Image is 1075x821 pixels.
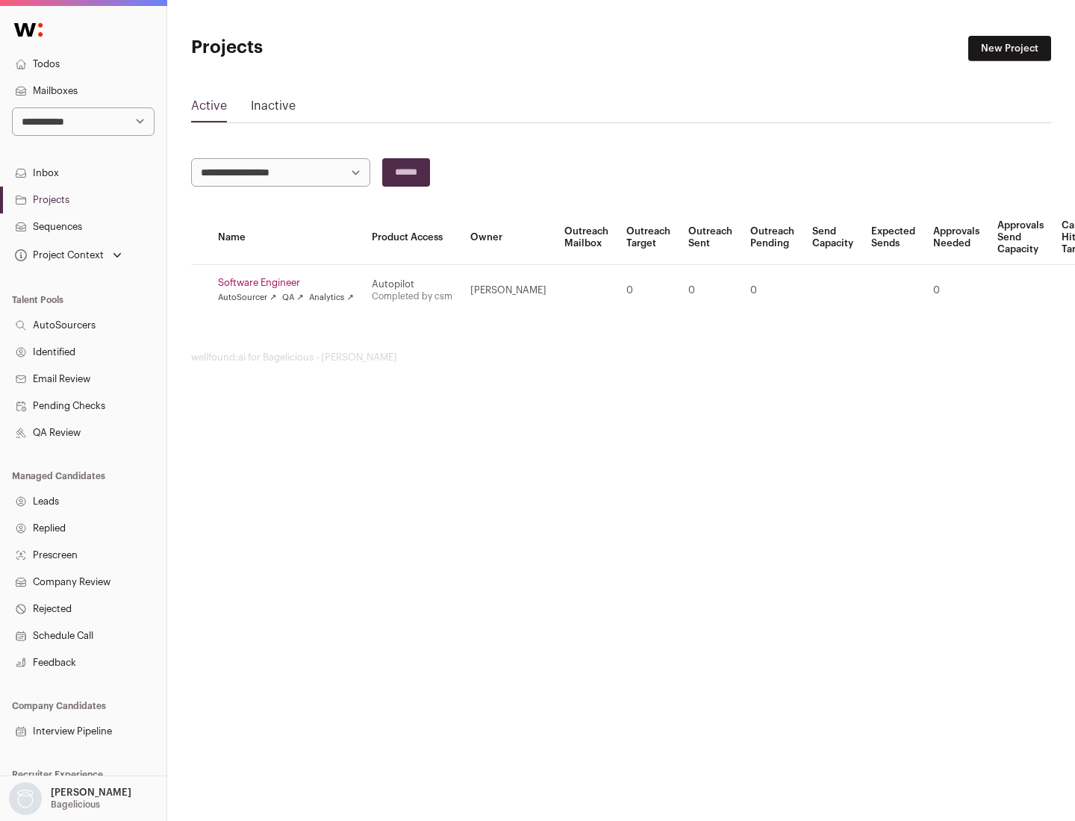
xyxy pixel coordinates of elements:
[862,210,924,265] th: Expected Sends
[461,265,555,316] td: [PERSON_NAME]
[968,36,1051,61] a: New Project
[218,292,276,304] a: AutoSourcer ↗
[988,210,1053,265] th: Approvals Send Capacity
[12,249,104,261] div: Project Context
[372,292,452,301] a: Completed by csm
[924,265,988,316] td: 0
[12,245,125,266] button: Open dropdown
[51,787,131,799] p: [PERSON_NAME]
[555,210,617,265] th: Outreach Mailbox
[9,782,42,815] img: nopic.png
[191,97,227,121] a: Active
[617,265,679,316] td: 0
[191,352,1051,363] footer: wellfound:ai for Bagelicious - [PERSON_NAME]
[209,210,363,265] th: Name
[51,799,100,811] p: Bagelicious
[6,782,134,815] button: Open dropdown
[372,278,452,290] div: Autopilot
[679,210,741,265] th: Outreach Sent
[218,277,354,289] a: Software Engineer
[461,210,555,265] th: Owner
[309,292,353,304] a: Analytics ↗
[191,36,478,60] h1: Projects
[679,265,741,316] td: 0
[251,97,296,121] a: Inactive
[803,210,862,265] th: Send Capacity
[741,210,803,265] th: Outreach Pending
[741,265,803,316] td: 0
[282,292,303,304] a: QA ↗
[617,210,679,265] th: Outreach Target
[6,15,51,45] img: Wellfound
[363,210,461,265] th: Product Access
[924,210,988,265] th: Approvals Needed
